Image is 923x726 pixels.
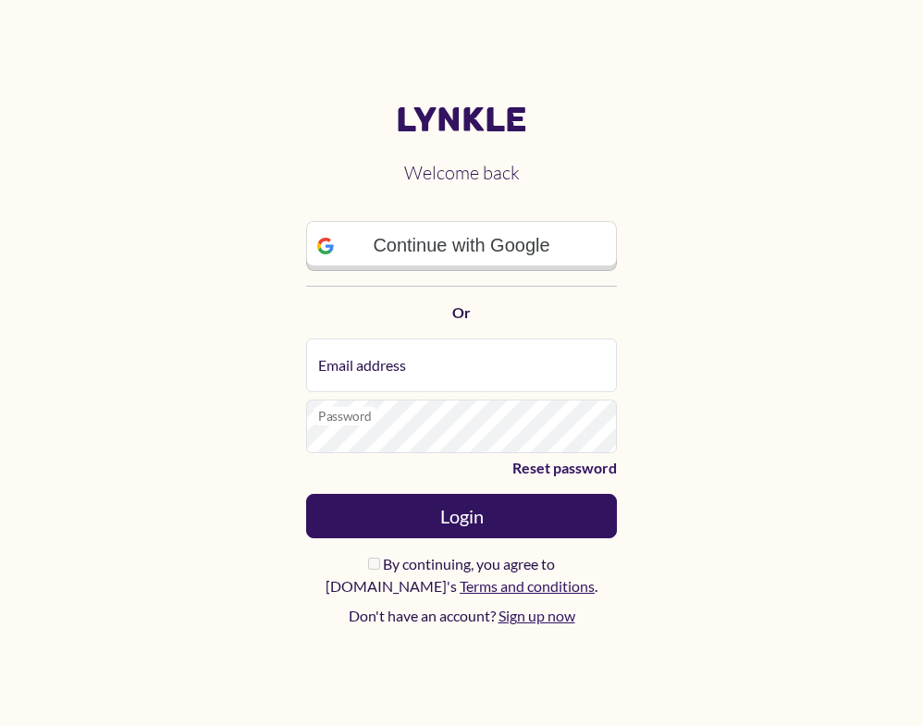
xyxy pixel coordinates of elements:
[498,607,575,624] a: Sign up now
[306,147,617,199] h2: Welcome back
[306,494,617,538] button: Login
[306,553,617,597] label: By continuing, you agree to [DOMAIN_NAME]'s .
[306,605,617,627] p: Don't have an account?
[306,99,617,140] a: Lynkle
[368,558,380,570] input: By continuing, you agree to [DOMAIN_NAME]'s Terms and conditions.
[460,577,595,595] a: Terms and conditions
[306,221,617,271] a: Continue with Google
[306,457,617,479] a: Reset password
[452,303,471,321] strong: Or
